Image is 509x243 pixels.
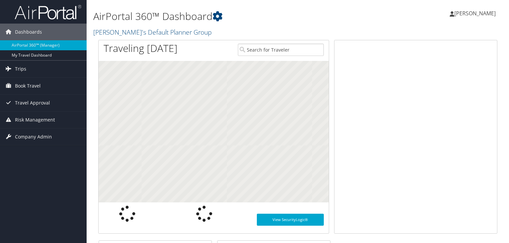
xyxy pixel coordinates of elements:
[93,28,213,37] a: [PERSON_NAME]'s Default Planner Group
[15,24,42,40] span: Dashboards
[104,41,178,55] h1: Traveling [DATE]
[15,4,81,20] img: airportal-logo.png
[15,61,26,77] span: Trips
[238,44,324,56] input: Search for Traveler
[15,112,55,128] span: Risk Management
[93,9,366,23] h1: AirPortal 360™ Dashboard
[15,128,52,145] span: Company Admin
[15,78,41,94] span: Book Travel
[454,10,496,17] span: [PERSON_NAME]
[15,95,50,111] span: Travel Approval
[450,3,502,23] a: [PERSON_NAME]
[257,214,323,226] a: View SecurityLogic®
